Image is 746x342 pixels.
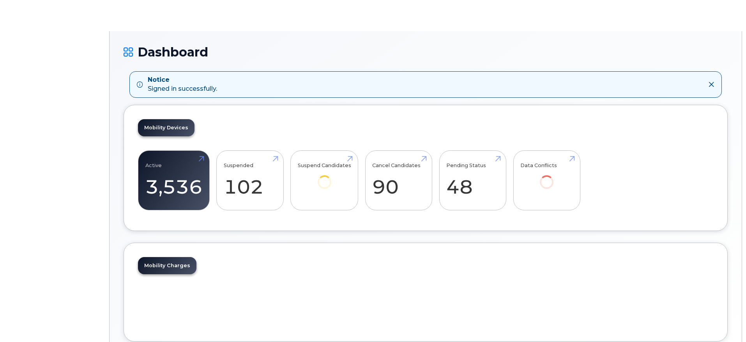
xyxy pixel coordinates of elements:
a: Pending Status 48 [446,155,499,206]
a: Data Conflicts [520,155,573,199]
a: Suspended 102 [224,155,276,206]
strong: Notice [148,76,217,85]
h1: Dashboard [124,45,728,59]
a: Cancel Candidates 90 [372,155,425,206]
a: Mobility Devices [138,119,194,136]
a: Mobility Charges [138,257,196,274]
div: Signed in successfully. [148,76,217,93]
a: Suspend Candidates [298,155,351,199]
a: Active 3,536 [145,155,202,206]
